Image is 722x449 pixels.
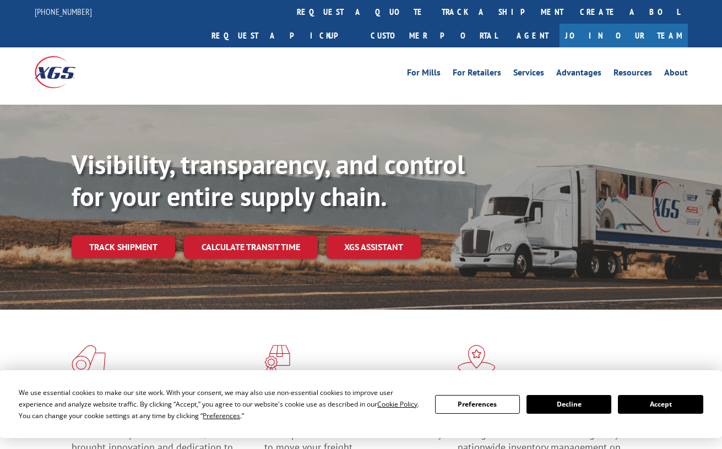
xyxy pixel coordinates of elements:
img: xgs-icon-focused-on-flooring-red [264,345,290,374]
a: Request a pickup [203,24,362,47]
a: Customer Portal [362,24,506,47]
div: We use essential cookies to make our site work. With your consent, we may also use non-essential ... [19,387,421,421]
span: Preferences [203,411,240,420]
img: xgs-icon-total-supply-chain-intelligence-red [72,345,106,374]
a: Advantages [556,68,601,80]
a: For Retailers [453,68,501,80]
button: Decline [526,395,611,414]
img: xgs-icon-flagship-distribution-model-red [458,345,496,374]
a: Agent [506,24,560,47]
b: Visibility, transparency, and control for your entire supply chain. [72,147,465,213]
a: Join Our Team [560,24,688,47]
a: Resources [614,68,652,80]
a: XGS ASSISTANT [327,235,421,259]
a: Calculate transit time [184,235,318,259]
button: Preferences [435,395,520,414]
a: Track shipment [72,235,175,258]
a: For Mills [407,68,441,80]
a: Services [513,68,544,80]
a: About [664,68,688,80]
span: Cookie Policy [377,399,417,409]
button: Accept [618,395,703,414]
a: [PHONE_NUMBER] [35,6,92,17]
